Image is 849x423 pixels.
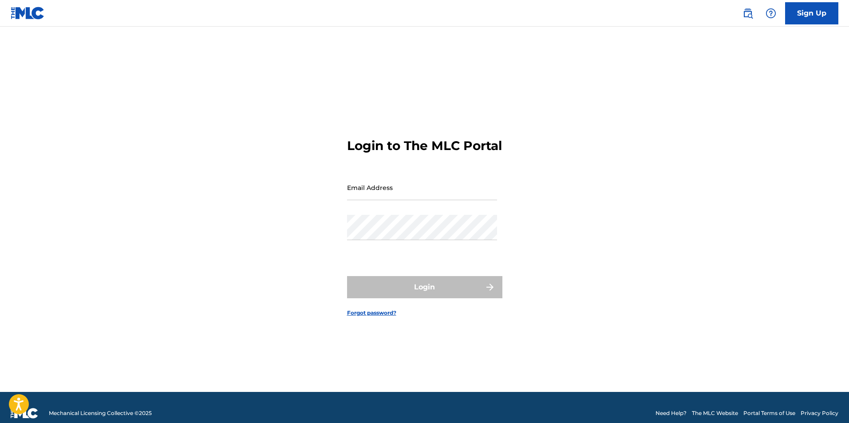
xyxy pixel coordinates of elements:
a: Forgot password? [347,309,396,317]
div: Help [762,4,780,22]
img: MLC Logo [11,7,45,20]
img: logo [11,408,38,419]
img: help [766,8,776,19]
img: search [742,8,753,19]
a: Need Help? [656,409,687,417]
a: Privacy Policy [801,409,838,417]
a: Sign Up [785,2,838,24]
a: The MLC Website [692,409,738,417]
h3: Login to The MLC Portal [347,138,502,154]
span: Mechanical Licensing Collective © 2025 [49,409,152,417]
a: Public Search [739,4,757,22]
a: Portal Terms of Use [743,409,795,417]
